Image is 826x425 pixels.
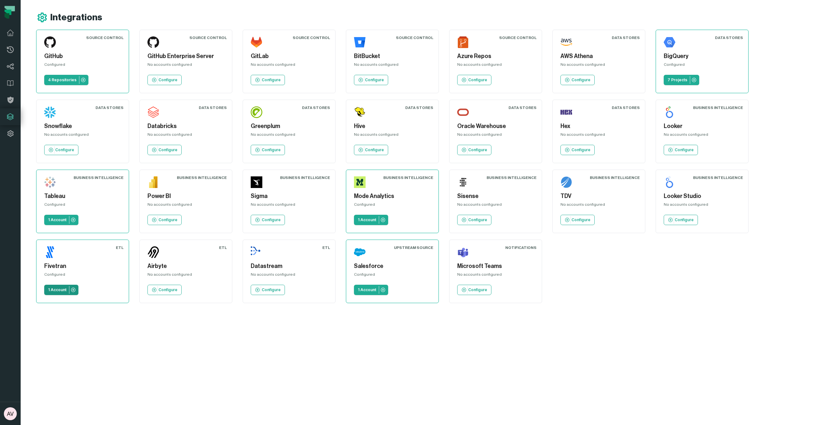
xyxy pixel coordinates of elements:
[468,147,487,153] p: Configure
[560,132,637,140] div: No accounts configured
[147,75,182,85] a: Configure
[354,52,431,61] h5: BitBucket
[44,36,56,48] img: GitHub
[365,147,384,153] p: Configure
[262,147,281,153] p: Configure
[457,122,534,131] h5: Oracle Warehouse
[571,77,590,83] p: Configure
[664,202,740,210] div: No accounts configured
[354,132,431,140] div: No accounts configured
[44,215,78,225] a: 1 Account
[96,105,124,110] div: Data Stores
[664,106,675,118] img: Looker
[590,175,640,180] div: Business Intelligence
[251,106,262,118] img: Greenplum
[664,192,740,201] h5: Looker Studio
[664,176,675,188] img: Looker Studio
[715,35,743,40] div: Data Stores
[251,176,262,188] img: Sigma
[55,147,74,153] p: Configure
[158,217,177,222] p: Configure
[251,145,285,155] a: Configure
[394,245,433,250] div: Upstream Source
[693,105,743,110] div: Business Intelligence
[4,407,17,420] img: avatar of Abhiraj Vinnakota
[116,245,124,250] div: ETL
[571,217,590,222] p: Configure
[44,145,78,155] a: Configure
[664,122,740,131] h5: Looker
[44,272,121,280] div: Configured
[457,176,469,188] img: Sisense
[560,176,572,188] img: TDV
[675,217,694,222] p: Configure
[147,192,224,201] h5: Power BI
[664,52,740,61] h5: BigQuery
[664,215,698,225] a: Configure
[668,77,687,83] p: 7 Projects
[44,62,121,70] div: Configured
[354,62,431,70] div: No accounts configured
[354,272,431,280] div: Configured
[354,122,431,131] h5: Hive
[44,176,56,188] img: Tableau
[177,175,227,180] div: Business Intelligence
[560,36,572,48] img: AWS Athena
[251,36,262,48] img: GitLab
[158,287,177,292] p: Configure
[358,287,376,292] p: 1 Account
[262,77,281,83] p: Configure
[147,176,159,188] img: Power BI
[251,202,327,210] div: No accounts configured
[158,77,177,83] p: Configure
[396,35,433,40] div: Source Control
[354,285,388,295] a: 1 Account
[147,36,159,48] img: GitHub Enterprise Server
[509,105,537,110] div: Data Stores
[499,35,537,40] div: Source Control
[251,122,327,131] h5: Greenplum
[147,202,224,210] div: No accounts configured
[354,36,366,48] img: BitBucket
[50,12,102,23] h1: Integrations
[560,145,595,155] a: Configure
[560,75,595,85] a: Configure
[664,145,698,155] a: Configure
[147,145,182,155] a: Configure
[48,77,76,83] p: 4 Repositories
[457,132,534,140] div: No accounts configured
[48,287,66,292] p: 1 Account
[147,62,224,70] div: No accounts configured
[44,285,78,295] a: 1 Account
[354,202,431,210] div: Configured
[457,36,469,48] img: Azure Repos
[44,132,121,140] div: No accounts configured
[354,192,431,201] h5: Mode Analytics
[457,106,469,118] img: Oracle Warehouse
[147,246,159,258] img: Airbyte
[457,62,534,70] div: No accounts configured
[251,132,327,140] div: No accounts configured
[675,147,694,153] p: Configure
[251,75,285,85] a: Configure
[457,215,491,225] a: Configure
[468,287,487,292] p: Configure
[44,246,56,258] img: Fivetran
[219,245,227,250] div: ETL
[354,106,366,118] img: Hive
[147,215,182,225] a: Configure
[322,245,330,250] div: ETL
[251,262,327,271] h5: Datastream
[147,285,182,295] a: Configure
[571,147,590,153] p: Configure
[44,106,56,118] img: Snowflake
[251,192,327,201] h5: Sigma
[358,217,376,222] p: 1 Account
[147,132,224,140] div: No accounts configured
[147,106,159,118] img: Databricks
[251,272,327,280] div: No accounts configured
[405,105,433,110] div: Data Stores
[354,262,431,271] h5: Salesforce
[354,145,388,155] a: Configure
[664,75,699,85] a: 7 Projects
